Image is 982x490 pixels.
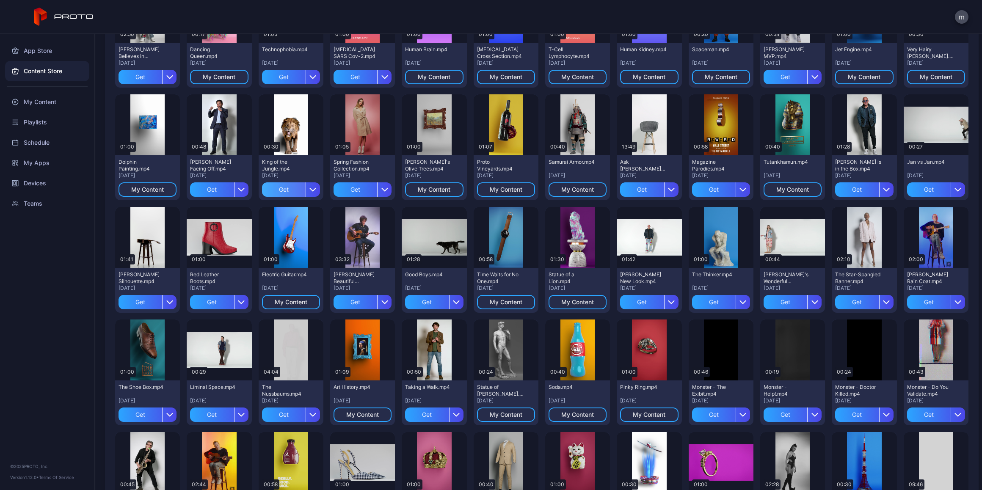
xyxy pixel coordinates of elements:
[262,397,320,404] div: [DATE]
[835,407,879,422] div: Get
[477,172,535,179] div: [DATE]
[764,60,822,66] div: [DATE]
[405,295,449,309] div: Get
[549,159,595,165] div: Samurai Armor.mp4
[190,397,248,404] div: [DATE]
[10,475,39,480] span: Version 1.12.0 •
[620,46,667,53] div: Human Kidney.mp4
[764,70,807,84] div: Get
[764,384,810,397] div: Monster - Help!.mp4
[275,299,307,306] div: My Content
[405,46,452,53] div: Human Brain.mp4
[764,397,822,404] div: [DATE]
[764,295,807,309] div: Get
[764,46,810,60] div: Albert Pujols MVP.mp4
[907,46,954,60] div: Very Hairy Jerry.mp4
[262,285,320,292] div: [DATE]
[190,384,237,391] div: Liminal Space.mp4
[262,407,320,422] button: Get
[620,60,678,66] div: [DATE]
[705,74,737,80] div: My Content
[418,74,450,80] div: My Content
[692,397,750,404] div: [DATE]
[119,70,177,84] button: Get
[907,407,965,422] button: Get
[835,397,893,404] div: [DATE]
[405,70,463,84] button: My Content
[405,60,463,66] div: [DATE]
[764,285,822,292] div: [DATE]
[334,182,392,197] button: Get
[334,271,380,285] div: Billy Morrison's Beautiful Disaster.mp4
[477,407,535,422] button: My Content
[692,285,750,292] div: [DATE]
[620,182,664,197] div: Get
[5,92,89,112] a: My Content
[764,182,822,197] button: My Content
[119,407,162,422] div: Get
[39,475,74,480] a: Terms Of Service
[907,182,965,197] button: Get
[692,271,739,278] div: The Thinker.mp4
[620,70,678,84] button: My Content
[119,70,162,84] div: Get
[262,70,320,84] button: Get
[190,159,237,172] div: Manny Pacquiao Facing Off.mp4
[262,271,309,278] div: Electric Guitar.mp4
[5,153,89,173] div: My Apps
[561,186,594,193] div: My Content
[190,295,248,309] button: Get
[692,172,750,179] div: [DATE]
[190,271,237,285] div: Red Leather Boots.mp4
[334,295,392,309] button: Get
[262,182,320,197] button: Get
[907,384,954,397] div: Monster - Do You Validate.mp4
[561,299,594,306] div: My Content
[334,182,377,197] div: Get
[477,285,535,292] div: [DATE]
[119,182,177,197] button: My Content
[692,407,736,422] div: Get
[5,132,89,153] a: Schedule
[764,295,822,309] button: Get
[119,407,177,422] button: Get
[334,60,392,66] div: [DATE]
[119,46,165,60] div: Howie Mandel Believes in Proto.mp4
[405,295,463,309] button: Get
[262,159,309,172] div: King of the Jungle.mp4
[620,407,678,422] button: My Content
[405,285,463,292] div: [DATE]
[835,172,893,179] div: [DATE]
[119,295,162,309] div: Get
[5,173,89,193] a: Devices
[418,186,450,193] div: My Content
[549,60,607,66] div: [DATE]
[262,407,306,422] div: Get
[692,70,750,84] button: My Content
[405,407,449,422] div: Get
[334,70,392,84] button: Get
[549,182,607,197] button: My Content
[955,10,968,24] button: m
[190,182,234,197] div: Get
[203,74,235,80] div: My Content
[334,46,380,60] div: Covid-19 SARS Cov-2.mp4
[549,46,595,60] div: T-Cell Lymphocyte.mp4
[5,41,89,61] div: App Store
[835,159,882,172] div: Howie Mandel is in the Box.mp4
[405,271,452,278] div: Good Boys.mp4
[405,182,463,197] button: My Content
[549,285,607,292] div: [DATE]
[835,46,882,53] div: Jet Engine.mp4
[405,159,452,172] div: Van Gogh's Olive Trees.mp4
[907,397,965,404] div: [DATE]
[119,159,165,172] div: Dolphin Painting.mp4
[190,407,248,422] button: Get
[477,46,524,60] div: Epidermis Cross Section.mp4
[620,172,678,179] div: [DATE]
[764,172,822,179] div: [DATE]
[549,172,607,179] div: [DATE]
[692,182,750,197] button: Get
